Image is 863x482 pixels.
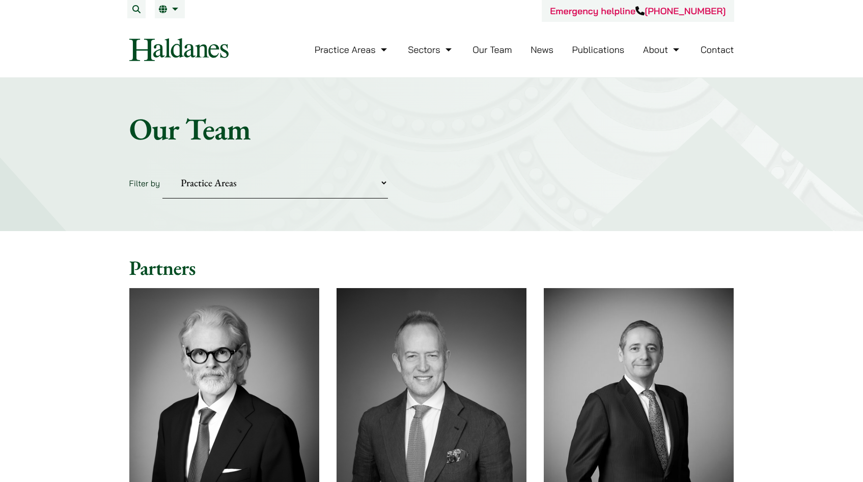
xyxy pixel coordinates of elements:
a: News [531,44,553,55]
h2: Partners [129,256,734,280]
label: Filter by [129,178,160,188]
a: Sectors [408,44,454,55]
a: Emergency helpline[PHONE_NUMBER] [550,5,726,17]
img: Logo of Haldanes [129,38,229,61]
a: Publications [572,44,625,55]
h1: Our Team [129,110,734,147]
a: EN [159,5,181,13]
a: Practice Areas [315,44,389,55]
a: Our Team [472,44,512,55]
a: Contact [701,44,734,55]
a: About [643,44,682,55]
